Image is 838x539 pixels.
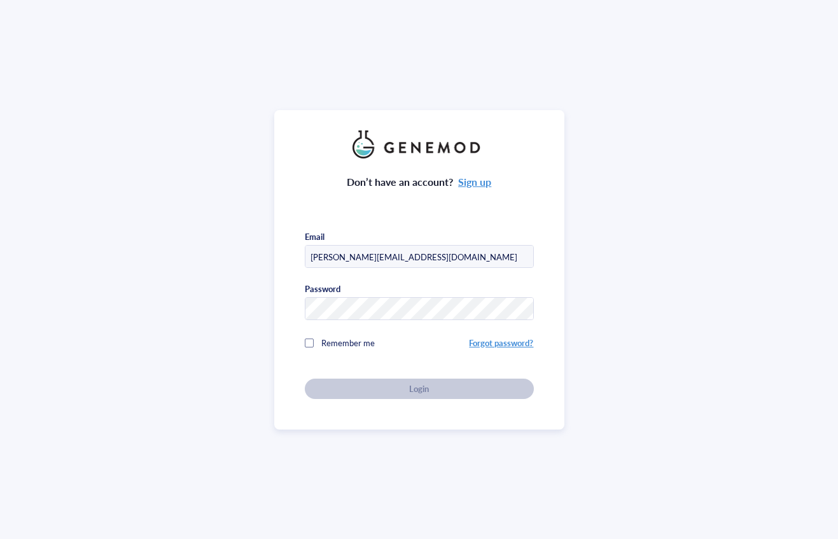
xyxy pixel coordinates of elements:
img: genemod_logo_light-BcqUzbGq.png [353,130,486,158]
div: Don’t have an account? [347,174,492,190]
div: Password [305,283,340,295]
span: Remember me [321,337,375,349]
div: Email [305,231,325,242]
a: Sign up [458,174,491,189]
a: Forgot password? [469,337,533,349]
